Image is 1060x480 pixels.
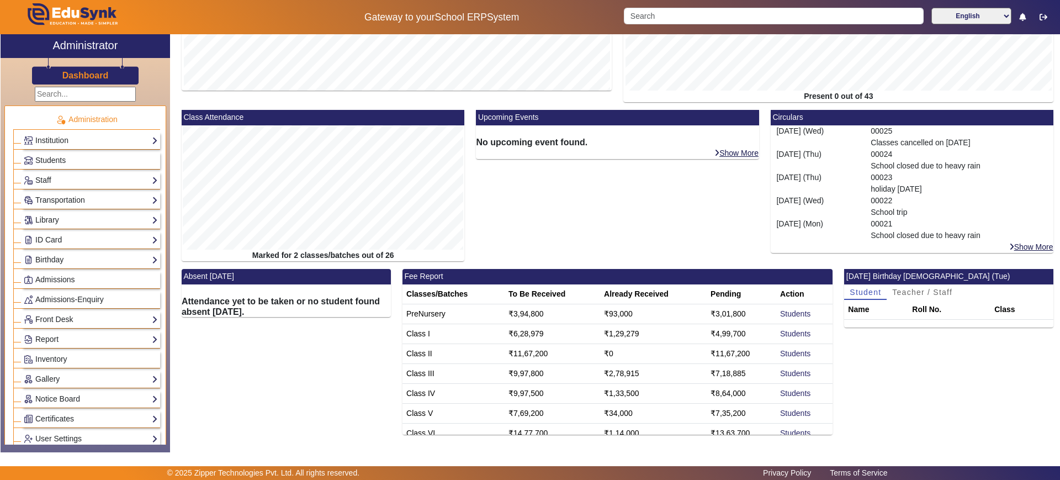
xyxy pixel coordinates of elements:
a: Students [780,389,810,398]
div: [DATE] (Wed) [771,125,865,149]
a: Students [24,154,158,167]
td: Class II [402,344,505,363]
td: ₹9,97,800 [505,363,600,383]
p: Classes cancelled on [DATE] [871,137,1048,149]
a: Students [780,369,810,378]
h6: Attendance yet to be taken or no student found absent [DATE]. [182,296,391,317]
img: Behavior-reports.png [24,296,33,304]
div: 00021 [865,218,1054,241]
th: Action [776,284,833,304]
div: Present 0 out of 43 [623,91,1053,102]
div: [DATE] (Mon) [771,218,865,241]
td: ₹3,01,800 [707,304,776,324]
span: Students [35,156,66,165]
img: Admissions.png [24,276,33,284]
td: Class V [402,403,505,423]
div: [DATE] (Wed) [771,195,865,218]
input: Search [624,8,923,24]
td: Class III [402,363,505,383]
th: Roll No. [908,300,990,320]
td: ₹1,33,500 [600,383,707,403]
td: ₹14,77,700 [505,423,600,443]
input: Search... [35,87,136,102]
th: To Be Received [505,284,600,304]
img: Students.png [24,156,33,165]
td: ₹8,64,000 [707,383,776,403]
a: Privacy Policy [757,466,817,480]
a: Admissions-Enquiry [24,293,158,306]
a: Students [780,409,810,418]
td: ₹3,94,800 [505,304,600,324]
th: Pending [707,284,776,304]
span: Student [850,288,881,296]
th: Classes/Batches [402,284,505,304]
mat-card-header: Fee Report [402,269,833,284]
h5: Gateway to your System [271,12,612,23]
div: Marked for 2 classes/batches out of 26 [182,250,465,261]
p: Administration [13,114,160,125]
h6: No upcoming event found. [476,137,759,147]
mat-card-header: Class Attendance [182,110,465,125]
td: ₹11,67,200 [505,344,600,363]
a: Admissions [24,273,158,286]
img: Administration.png [56,115,66,125]
div: 00022 [865,195,1054,218]
mat-card-header: Absent [DATE] [182,269,391,284]
td: ₹7,69,200 [505,403,600,423]
span: Admissions-Enquiry [35,295,104,304]
td: Class VI [402,423,505,443]
a: Administrator [1,34,170,58]
a: Show More [714,148,759,158]
a: Inventory [24,353,158,366]
span: Teacher / Staff [892,288,952,296]
td: ₹11,67,200 [707,344,776,363]
th: Name [844,300,908,320]
th: Already Received [600,284,707,304]
td: ₹1,14,000 [600,423,707,443]
span: Admissions [35,275,75,284]
mat-card-header: Upcoming Events [476,110,759,125]
td: ₹13,63,700 [707,423,776,443]
a: Students [780,329,810,338]
h2: Administrator [53,39,118,52]
div: 00024 [865,149,1054,172]
td: Class IV [402,383,505,403]
td: ₹34,000 [600,403,707,423]
p: School trip [871,207,1048,218]
td: ₹4,99,700 [707,324,776,344]
td: Class I [402,324,505,344]
div: [DATE] (Thu) [771,149,865,172]
mat-card-header: [DATE] Birthday [DEMOGRAPHIC_DATA] (Tue) [844,269,1053,284]
p: holiday [DATE] [871,183,1048,195]
td: ₹9,97,500 [505,383,600,403]
p: School closed due to heavy rain [871,160,1048,172]
div: 00025 [865,125,1054,149]
img: Inventory.png [24,355,33,363]
a: Students [780,349,810,358]
th: Class [990,300,1053,320]
td: PreNursery [402,304,505,324]
span: Inventory [35,355,67,363]
td: ₹6,28,979 [505,324,600,344]
p: School closed due to heavy rain [871,230,1048,241]
td: ₹7,18,885 [707,363,776,383]
div: [DATE] (Thu) [771,172,865,195]
p: © 2025 Zipper Technologies Pvt. Ltd. All rights reserved. [167,467,360,479]
span: School ERP [435,12,487,23]
td: ₹7,35,200 [707,403,776,423]
mat-card-header: Circulars [771,110,1054,125]
a: Show More [1009,242,1054,252]
td: ₹2,78,915 [600,363,707,383]
a: Dashboard [62,70,109,81]
td: ₹0 [600,344,707,363]
a: Terms of Service [824,466,893,480]
td: ₹93,000 [600,304,707,324]
div: 00023 [865,172,1054,195]
a: Students [780,429,810,437]
a: Students [780,309,810,318]
td: ₹1,29,279 [600,324,707,344]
